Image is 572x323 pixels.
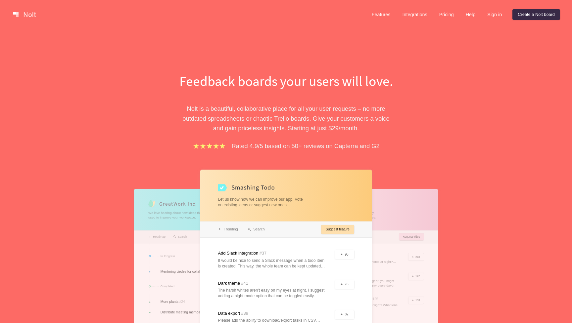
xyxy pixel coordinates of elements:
[172,71,400,91] h1: Feedback boards your users will love.
[512,9,560,20] a: Create a Nolt board
[172,104,400,133] p: Nolt is a beautiful, collaborative place for all your user requests – no more outdated spreadshee...
[232,141,380,151] p: Rated 4.9/5 based on 50+ reviews on Capterra and G2
[434,9,459,20] a: Pricing
[397,9,432,20] a: Integrations
[482,9,507,20] a: Sign in
[460,9,481,20] a: Help
[366,9,396,20] a: Features
[192,142,226,150] img: stars.b067e34983.png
